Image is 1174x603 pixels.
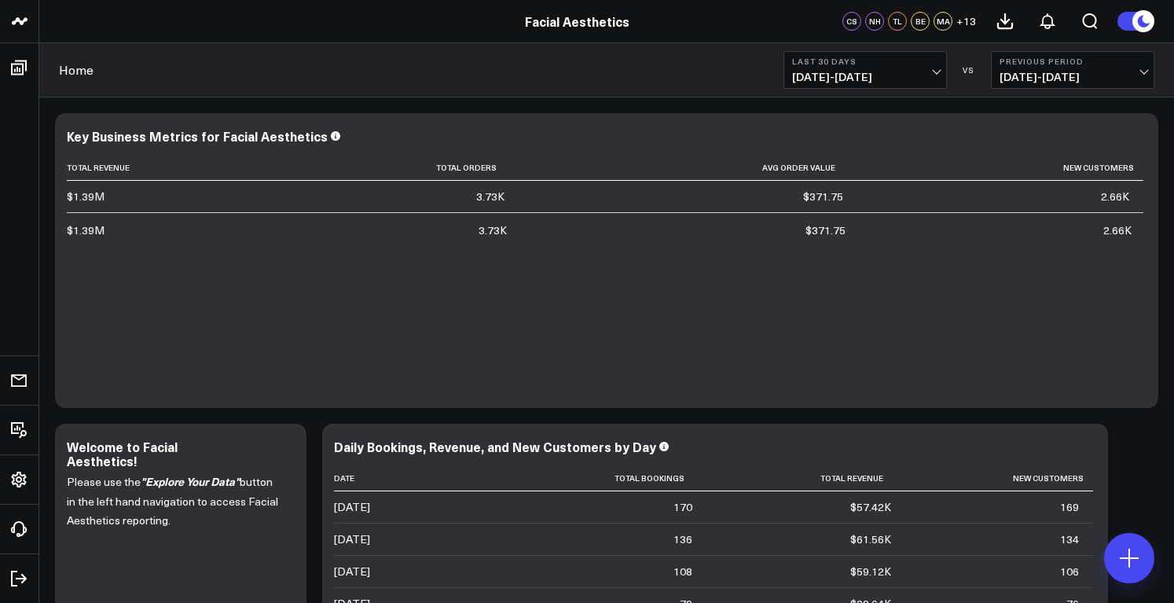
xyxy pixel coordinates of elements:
th: Total Revenue [67,155,224,181]
div: Welcome to Facial Aesthetics! [67,438,178,469]
div: TL [888,12,907,31]
th: Total Revenue [706,465,905,491]
th: New Customers [857,155,1143,181]
a: Home [59,61,94,79]
button: +13 [956,12,976,31]
span: [DATE] - [DATE] [1000,71,1146,83]
i: "Explore Your Data" [141,473,240,489]
th: Total Orders [224,155,519,181]
div: MA [934,12,952,31]
div: 169 [1060,499,1079,515]
th: Total Bookings [491,465,706,491]
div: 136 [673,531,692,547]
button: Previous Period[DATE]-[DATE] [991,51,1154,89]
div: 108 [673,564,692,579]
div: $61.56K [850,531,891,547]
div: $57.42K [850,499,891,515]
div: VS [955,65,983,75]
div: 3.73K [479,222,507,238]
div: [DATE] [334,499,370,515]
div: CS [842,12,861,31]
th: Date [334,465,491,491]
div: $1.39M [67,189,105,204]
button: Last 30 Days[DATE]-[DATE] [783,51,947,89]
div: BE [911,12,930,31]
div: 2.66K [1103,222,1132,238]
th: New Customers [905,465,1093,491]
div: [DATE] [334,564,370,579]
div: $1.39M [67,222,105,238]
div: [DATE] [334,531,370,547]
div: 2.66K [1101,189,1129,204]
div: $59.12K [850,564,891,579]
div: 170 [673,499,692,515]
div: $371.75 [805,222,846,238]
th: Avg Order Value [519,155,858,181]
span: + 13 [956,16,976,27]
div: Key Business Metrics for Facial Aesthetics [67,127,328,145]
div: 106 [1060,564,1079,579]
div: 3.73K [476,189,504,204]
b: Previous Period [1000,57,1146,66]
div: $371.75 [803,189,843,204]
span: [DATE] - [DATE] [792,71,938,83]
div: 134 [1060,531,1079,547]
b: Last 30 Days [792,57,938,66]
div: NH [865,12,884,31]
a: Facial Aesthetics [525,13,629,30]
div: Daily Bookings, Revenue, and New Customers by Day [334,438,656,455]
